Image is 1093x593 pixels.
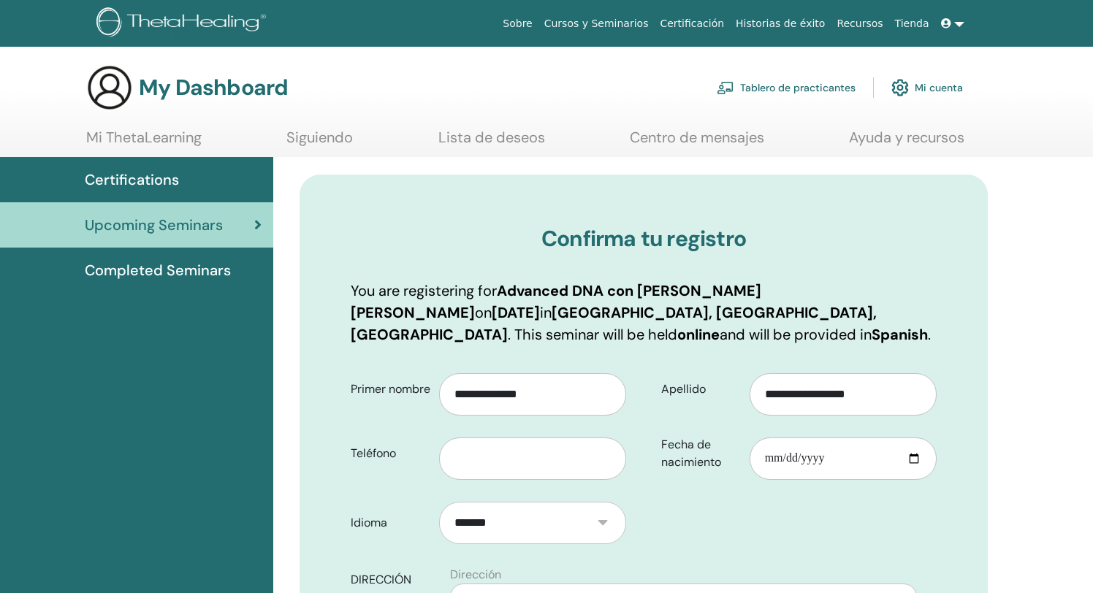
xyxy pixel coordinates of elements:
[650,375,750,403] label: Apellido
[630,129,764,157] a: Centro de mensajes
[86,129,202,157] a: Mi ThetaLearning
[497,10,538,37] a: Sobre
[340,440,439,467] label: Teléfono
[340,375,439,403] label: Primer nombre
[351,226,937,252] h3: Confirma tu registro
[730,10,831,37] a: Historias de éxito
[891,75,909,100] img: cog.svg
[286,129,353,157] a: Siguiendo
[889,10,935,37] a: Tienda
[85,169,179,191] span: Certifications
[650,431,750,476] label: Fecha de nacimiento
[340,509,439,537] label: Idioma
[96,7,271,40] img: logo.png
[85,259,231,281] span: Completed Seminars
[831,10,888,37] a: Recursos
[450,566,501,584] label: Dirección
[438,129,545,157] a: Lista de deseos
[351,281,761,322] b: Advanced DNA con [PERSON_NAME] [PERSON_NAME]
[677,325,720,344] b: online
[85,214,223,236] span: Upcoming Seminars
[654,10,730,37] a: Certificación
[891,72,963,104] a: Mi cuenta
[717,72,856,104] a: Tablero de practicantes
[86,64,133,111] img: generic-user-icon.jpg
[492,303,540,322] b: [DATE]
[538,10,655,37] a: Cursos y Seminarios
[849,129,964,157] a: Ayuda y recursos
[872,325,928,344] b: Spanish
[351,303,877,344] b: [GEOGRAPHIC_DATA], [GEOGRAPHIC_DATA], [GEOGRAPHIC_DATA]
[139,74,288,101] h3: My Dashboard
[717,81,734,94] img: chalkboard-teacher.svg
[351,280,937,345] p: You are registering for on in . This seminar will be held and will be provided in .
